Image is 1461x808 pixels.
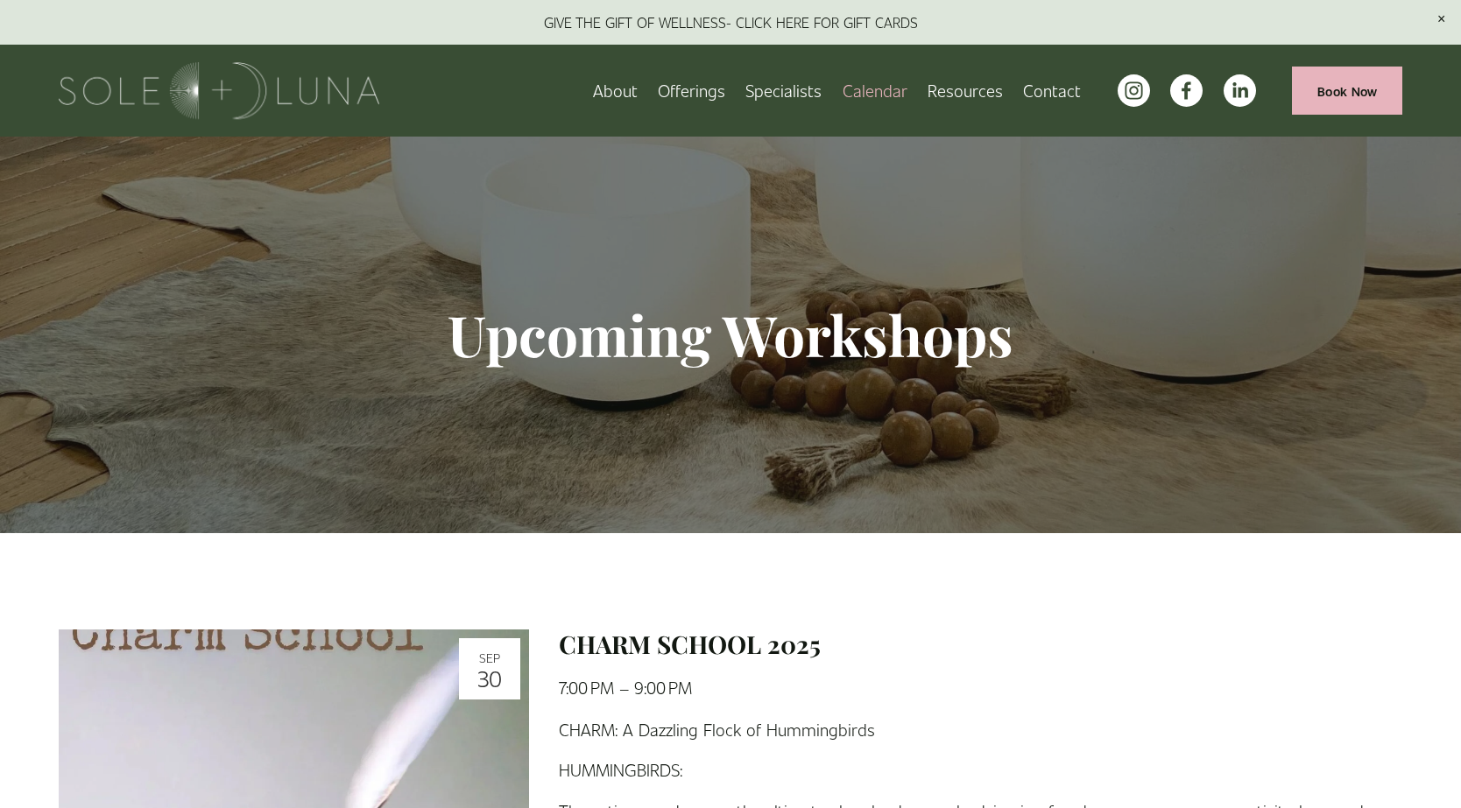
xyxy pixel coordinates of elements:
[464,651,515,664] div: Sep
[1118,74,1150,107] a: instagram-unauth
[559,716,1402,743] p: CHARM: A Dazzling Flock of Hummingbirds
[928,75,1003,106] a: folder dropdown
[559,628,821,660] a: CHARM SCHOOL 2025
[745,75,822,106] a: Specialists
[843,75,907,106] a: Calendar
[928,77,1003,104] span: Resources
[658,75,725,106] a: folder dropdown
[593,75,638,106] a: About
[634,677,692,698] time: 9:00 PM
[464,666,515,689] div: 30
[1292,67,1402,115] a: Book Now
[1224,74,1256,107] a: LinkedIn
[1170,74,1203,107] a: facebook-unauth
[559,756,1402,783] p: HUMMINGBIRDS:
[1023,75,1081,106] a: Contact
[559,677,614,698] time: 7:00 PM
[658,77,725,104] span: Offerings
[271,300,1190,369] h1: Upcoming Workshops
[59,62,380,119] img: Sole + Luna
